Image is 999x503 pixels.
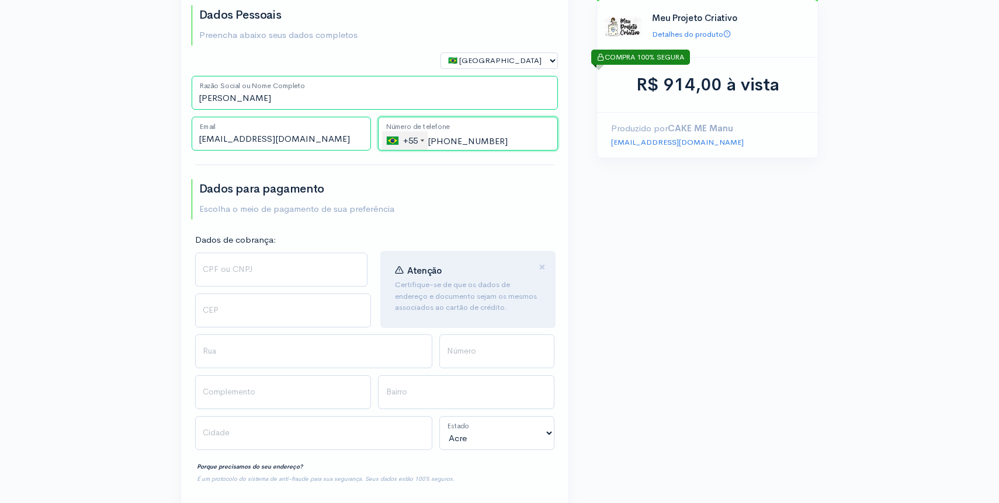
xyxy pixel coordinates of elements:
[195,375,372,409] input: Complemento
[604,8,641,46] img: Logo-Meu-Projeto-Criativo-PEQ.jpg
[668,123,733,134] strong: CAKE ME Manu
[611,72,804,98] div: R$ 914,00 à vista
[611,137,744,147] a: [EMAIL_ADDRESS][DOMAIN_NAME]
[199,202,394,216] p: Escolha o meio de pagamento de sua preferência
[395,279,541,313] p: Certifique-se de que os dados de endereço e documento sejam os mesmos associados ao cartão de cré...
[652,29,731,39] a: Detalhes do produto
[192,76,558,110] input: Nome Completo
[652,13,807,23] h4: Meu Projeto Criativo
[199,183,394,195] h2: Dados para pagamento
[192,117,372,151] input: Email
[539,259,546,275] span: ×
[199,29,358,42] p: Preencha abaixo seus dados completos
[387,131,428,150] div: +55
[195,416,432,450] input: Cidade
[195,253,368,287] input: CPF ou CNPJ
[539,261,546,274] button: Close
[378,375,554,409] input: Bairro
[199,9,358,22] h2: Dados Pessoais
[439,334,554,368] input: Número
[195,473,554,485] div: É um protocolo do sistema de anti-fraude para sua segurança. Seus dados estão 100% seguros.
[195,334,432,368] input: Rua
[195,294,372,327] input: CEP
[382,131,428,150] div: Brazil (Brasil): +55
[197,463,303,470] strong: Porque precisamos do seu endereço?
[395,266,541,276] h4: Atenção
[611,122,804,135] p: Produzido por
[591,50,690,65] div: COMPRA 100% SEGURA
[195,233,276,247] label: Dados de cobrança:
